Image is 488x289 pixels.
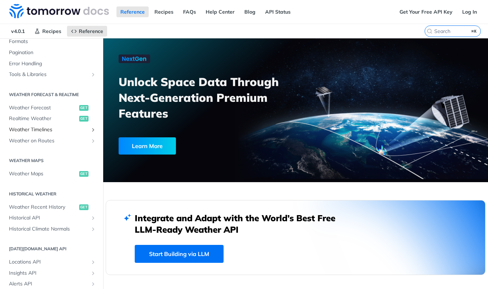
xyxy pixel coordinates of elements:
[9,60,96,67] span: Error Handling
[5,36,98,47] a: Formats
[5,246,98,252] h2: [DATE][DOMAIN_NAME] API
[79,116,88,122] span: get
[5,213,98,223] a: Historical APIShow subpages for Historical API
[79,204,88,210] span: get
[202,6,239,17] a: Help Center
[458,6,481,17] a: Log In
[5,169,98,179] a: Weather Mapsget
[9,226,88,233] span: Historical Climate Normals
[79,171,88,177] span: get
[427,28,432,34] svg: Search
[5,224,98,234] a: Historical Climate NormalsShow subpages for Historical Climate Normals
[5,124,98,135] a: Weather TimelinesShow subpages for Weather Timelines
[9,204,77,211] span: Weather Recent History
[5,257,98,267] a: Locations APIShow subpages for Locations API
[5,103,98,113] a: Weather Forecastget
[79,28,103,34] span: Reference
[396,6,456,17] a: Get Your Free API Key
[30,26,65,37] a: Recipes
[90,281,96,287] button: Show subpages for Alerts API
[5,136,98,146] a: Weather on RoutesShow subpages for Weather on Routes
[5,113,98,124] a: Realtime Weatherget
[5,157,98,164] h2: Weather Maps
[9,104,77,112] span: Weather Forecast
[119,55,150,63] img: NextGen
[9,38,96,45] span: Formats
[9,115,77,122] span: Realtime Weather
[135,245,224,263] a: Start Building via LLM
[5,268,98,279] a: Insights APIShow subpages for Insights API
[7,26,29,37] span: v4.0.1
[9,126,88,133] span: Weather Timelines
[9,280,88,288] span: Alerts API
[9,4,109,18] img: Tomorrow.io Weather API Docs
[9,214,88,222] span: Historical API
[9,259,88,266] span: Locations API
[90,127,96,133] button: Show subpages for Weather Timelines
[90,215,96,221] button: Show subpages for Historical API
[116,6,149,17] a: Reference
[240,6,259,17] a: Blog
[5,202,98,213] a: Weather Recent Historyget
[179,6,200,17] a: FAQs
[90,226,96,232] button: Show subpages for Historical Climate Normals
[9,71,88,78] span: Tools & Libraries
[470,28,479,35] kbd: ⌘K
[9,170,77,177] span: Weather Maps
[79,105,88,111] span: get
[42,28,61,34] span: Recipes
[90,72,96,77] button: Show subpages for Tools & Libraries
[67,26,107,37] a: Reference
[150,6,177,17] a: Recipes
[5,69,98,80] a: Tools & LibrariesShow subpages for Tools & Libraries
[90,138,96,144] button: Show subpages for Weather on Routes
[90,259,96,265] button: Show subpages for Locations API
[9,270,88,277] span: Insights API
[119,74,303,121] h3: Unlock Space Data Through Next-Generation Premium Features
[5,191,98,197] h2: Historical Weather
[119,137,176,155] div: Learn More
[9,137,88,144] span: Weather on Routes
[5,91,98,98] h2: Weather Forecast & realtime
[261,6,295,17] a: API Status
[90,270,96,276] button: Show subpages for Insights API
[5,47,98,58] a: Pagination
[119,137,266,155] a: Learn More
[9,49,96,56] span: Pagination
[5,58,98,69] a: Error Handling
[135,212,346,235] h2: Integrate and Adapt with the World’s Best Free LLM-Ready Weather API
